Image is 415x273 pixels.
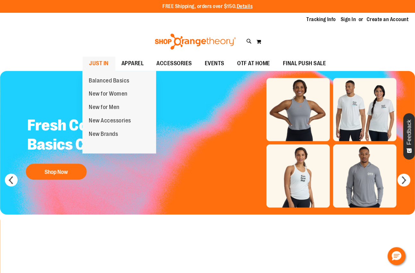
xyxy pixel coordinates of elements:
span: New Accessories [89,117,131,125]
a: New for Men [82,101,126,114]
ul: JUST IN [82,71,156,154]
h2: Fresh Core and Basics Collection! [22,111,168,160]
img: Shop Orangetheory [154,34,237,50]
a: EVENTS [198,56,231,71]
a: New Accessories [82,114,137,128]
span: New Brands [89,131,118,139]
a: Sign In [341,16,356,23]
a: Balanced Basics [82,74,136,88]
a: APPAREL [115,56,150,71]
button: next [397,174,410,186]
a: JUST IN [83,56,115,71]
span: APPAREL [121,56,144,71]
button: Shop Now [26,164,87,180]
span: EVENTS [205,56,224,71]
a: New Brands [82,128,124,141]
a: Details [237,4,253,9]
span: ACCESSORIES [156,56,192,71]
span: FINAL PUSH SALE [283,56,326,71]
a: ACCESSORIES [150,56,198,71]
a: New for Women [82,87,134,101]
span: JUST IN [89,56,109,71]
span: New for Women [89,90,128,98]
button: Feedback - Show survey [403,113,415,160]
a: Fresh Core and Basics Collection! Shop Now [22,111,168,183]
a: Create an Account [367,16,409,23]
span: New for Men [89,104,120,112]
a: OTF AT HOME [231,56,277,71]
span: Feedback [406,120,412,145]
p: FREE Shipping, orders over $150. [162,3,253,10]
span: Balanced Basics [89,77,129,85]
button: prev [5,174,18,186]
span: OTF AT HOME [237,56,270,71]
a: FINAL PUSH SALE [276,56,332,71]
button: Hello, have a question? Let’s chat. [387,247,405,265]
a: Tracking Info [306,16,336,23]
